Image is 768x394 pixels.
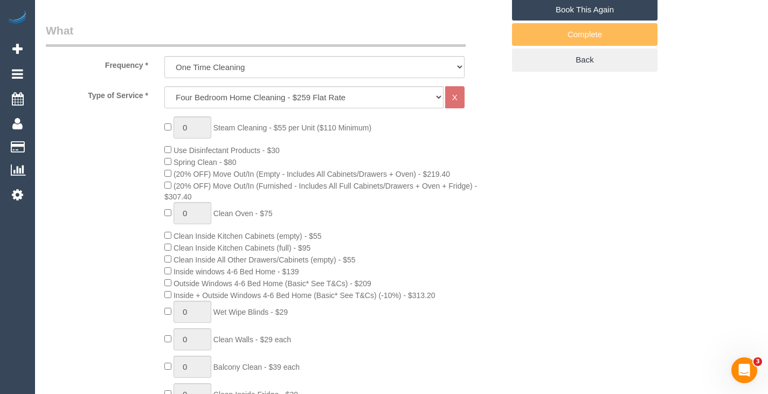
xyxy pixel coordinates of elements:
[164,182,477,201] span: (20% OFF) Move Out/In (Furnished - Includes All Full Cabinets/Drawers + Oven + Fridge) - $307.40
[174,279,371,288] span: Outside Windows 4-6 Bed Home (Basic* See T&Cs) - $209
[213,335,291,344] span: Clean Walls - $29 each
[213,123,371,132] span: Steam Cleaning - $55 per Unit ($110 Minimum)
[174,267,299,276] span: Inside windows 4-6 Bed Home - $139
[6,11,28,26] img: Automaid Logo
[512,49,658,71] a: Back
[174,158,237,167] span: Spring Clean - $80
[174,255,356,264] span: Clean Inside All Other Drawers/Cabinets (empty) - $55
[213,209,273,218] span: Clean Oven - $75
[174,232,322,240] span: Clean Inside Kitchen Cabinets (empty) - $55
[174,244,310,252] span: Clean Inside Kitchen Cabinets (full) - $95
[174,170,450,178] span: (20% OFF) Move Out/In (Empty - Includes All Cabinets/Drawers + Oven) - $219.40
[38,86,156,101] label: Type of Service *
[753,357,762,366] span: 3
[174,146,280,155] span: Use Disinfectant Products - $30
[213,363,300,371] span: Balcony Clean - $39 each
[174,291,435,300] span: Inside + Outside Windows 4-6 Bed Home (Basic* See T&Cs) (-10%) - $313.20
[46,23,466,47] legend: What
[38,56,156,71] label: Frequency *
[213,308,288,316] span: Wet Wipe Blinds - $29
[731,357,757,383] iframe: Intercom live chat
